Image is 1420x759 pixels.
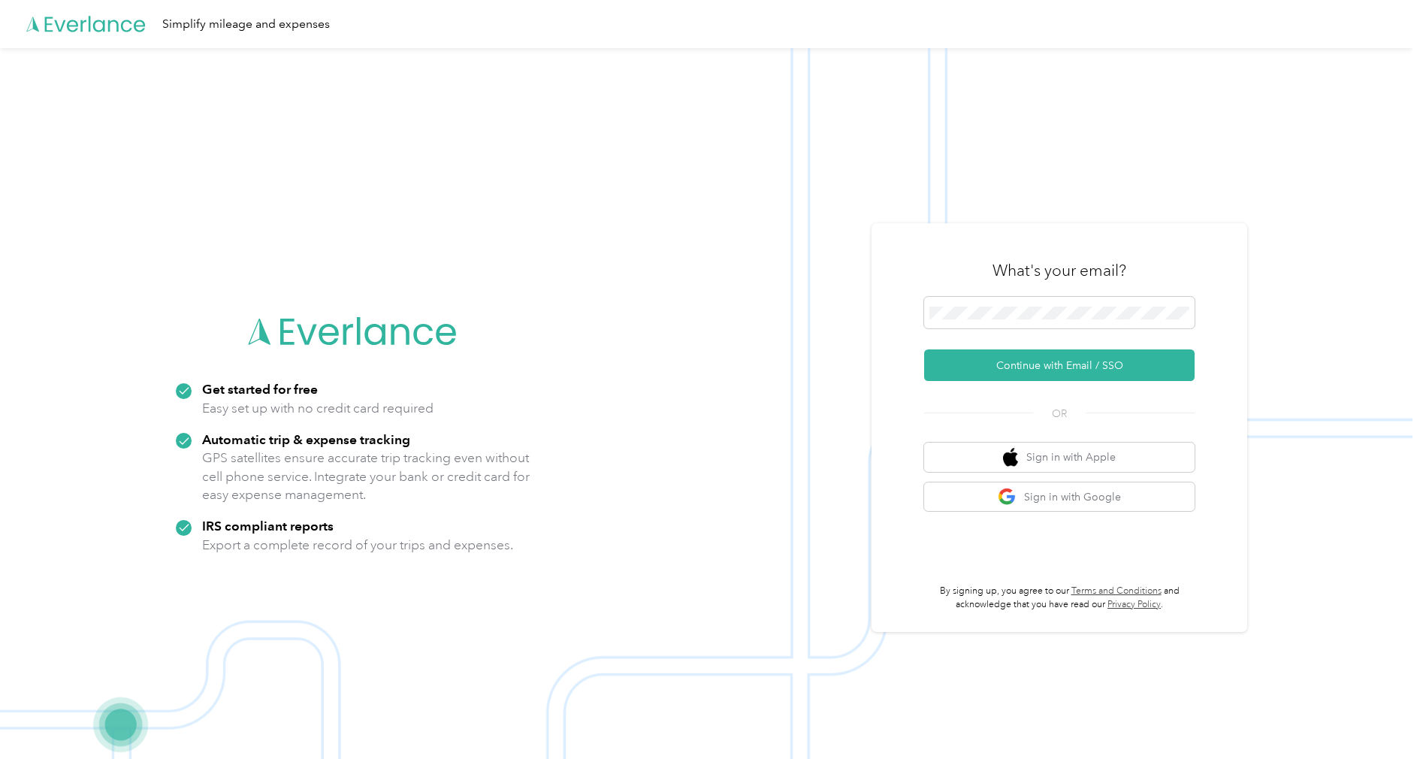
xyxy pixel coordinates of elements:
[924,585,1195,611] p: By signing up, you agree to our and acknowledge that you have read our .
[1071,585,1162,597] a: Terms and Conditions
[202,518,334,534] strong: IRS compliant reports
[202,449,530,504] p: GPS satellites ensure accurate trip tracking even without cell phone service. Integrate your bank...
[202,381,318,397] strong: Get started for free
[202,536,513,555] p: Export a complete record of your trips and expenses.
[202,399,434,418] p: Easy set up with no credit card required
[1107,599,1161,610] a: Privacy Policy
[1033,406,1086,422] span: OR
[162,15,330,34] div: Simplify mileage and expenses
[992,260,1126,281] h3: What's your email?
[924,482,1195,512] button: google logoSign in with Google
[924,349,1195,381] button: Continue with Email / SSO
[202,431,410,447] strong: Automatic trip & expense tracking
[1003,448,1018,467] img: apple logo
[998,488,1017,507] img: google logo
[924,443,1195,472] button: apple logoSign in with Apple
[1336,675,1420,759] iframe: Everlance-gr Chat Button Frame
